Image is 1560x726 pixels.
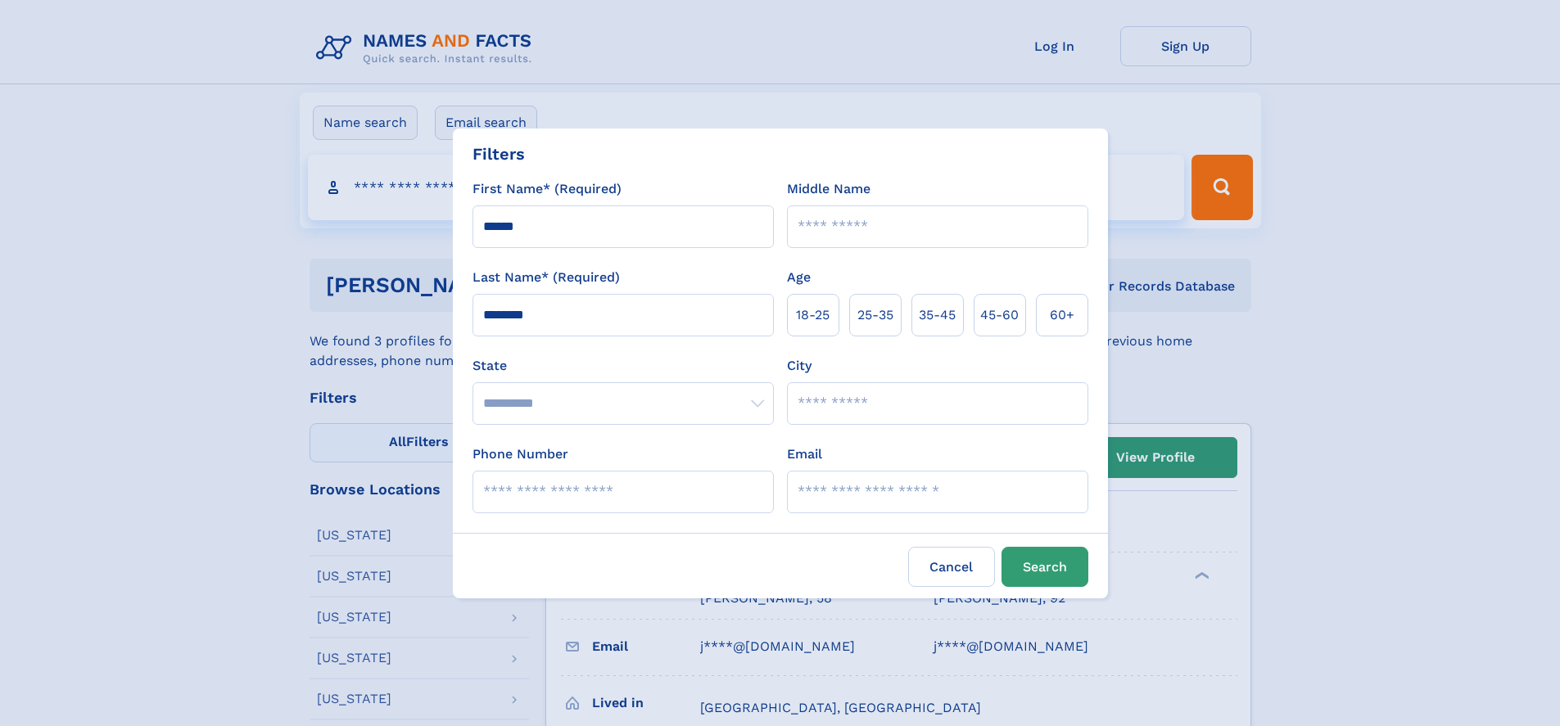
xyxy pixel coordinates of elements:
span: 25‑35 [857,305,893,325]
label: Age [787,268,811,287]
span: 35‑45 [919,305,956,325]
label: Middle Name [787,179,870,199]
span: 18‑25 [796,305,830,325]
div: Filters [473,142,525,166]
label: Phone Number [473,444,568,464]
label: First Name* (Required) [473,179,622,199]
label: Email [787,444,822,464]
span: 60+ [1050,305,1074,325]
label: State [473,356,774,376]
label: City [787,356,812,376]
label: Last Name* (Required) [473,268,620,287]
button: Search [1002,547,1088,587]
span: 45‑60 [980,305,1019,325]
label: Cancel [908,547,995,587]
